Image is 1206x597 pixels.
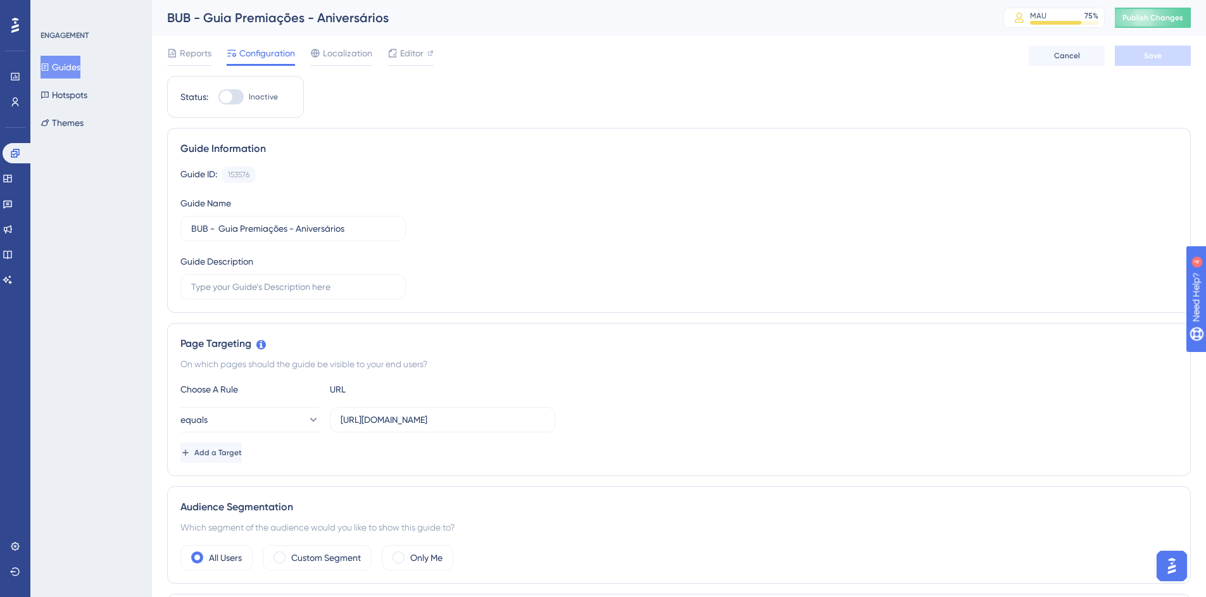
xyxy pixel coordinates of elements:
span: Reports [180,46,211,61]
div: BUB - Guia Premiações - Aniversários [167,9,972,27]
label: Only Me [410,550,443,565]
div: 75 % [1084,11,1098,21]
div: Page Targeting [180,336,1178,351]
label: Custom Segment [291,550,361,565]
span: Inactive [249,92,278,102]
div: Guide Description [180,254,253,269]
div: 4 [88,6,92,16]
iframe: UserGuiding AI Assistant Launcher [1153,547,1191,585]
div: MAU [1030,11,1046,21]
div: 153576 [228,170,249,180]
div: ENGAGEMENT [41,30,89,41]
span: equals [180,412,208,427]
span: Localization [323,46,372,61]
span: Cancel [1054,51,1080,61]
div: Audience Segmentation [180,500,1178,515]
button: Cancel [1029,46,1105,66]
div: Which segment of the audience would you like to show this guide to? [180,520,1178,535]
button: Guides [41,56,80,79]
div: Status: [180,89,208,104]
span: Add a Target [194,448,242,458]
div: URL [330,382,469,397]
span: Publish Changes [1122,13,1183,23]
span: Need Help? [30,3,79,18]
span: Save [1144,51,1162,61]
label: All Users [209,550,242,565]
button: equals [180,407,320,432]
button: Themes [41,111,84,134]
input: Type your Guide’s Description here [191,280,395,294]
button: Publish Changes [1115,8,1191,28]
button: Hotspots [41,84,87,106]
button: Add a Target [180,443,242,463]
div: Guide Information [180,141,1178,156]
div: Guide ID: [180,167,217,183]
div: On which pages should the guide be visible to your end users? [180,356,1178,372]
input: Type your Guide’s Name here [191,222,395,236]
button: Save [1115,46,1191,66]
div: Guide Name [180,196,231,211]
span: Configuration [239,46,295,61]
input: yourwebsite.com/path [341,413,544,427]
div: Choose A Rule [180,382,320,397]
span: Editor [400,46,424,61]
